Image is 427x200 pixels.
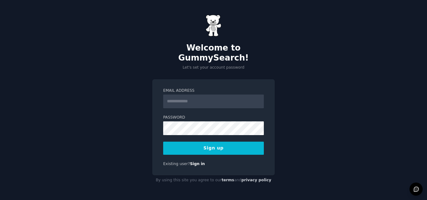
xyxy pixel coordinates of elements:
[241,178,271,182] a: privacy policy
[152,65,275,71] p: Let's set your account password
[190,162,205,166] a: Sign in
[152,43,275,63] h2: Welcome to GummySearch!
[163,115,264,120] label: Password
[163,88,264,94] label: Email Address
[222,178,234,182] a: terms
[206,15,221,37] img: Gummy Bear
[163,142,264,155] button: Sign up
[163,162,190,166] span: Existing user?
[152,175,275,185] div: By using this site you agree to our and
